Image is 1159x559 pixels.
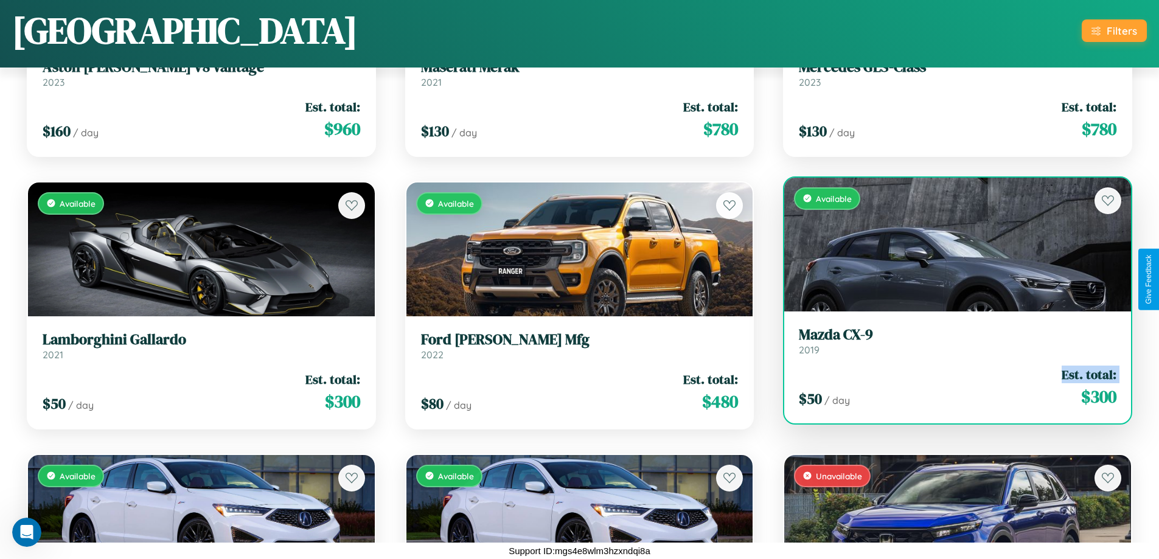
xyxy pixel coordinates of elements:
h3: Aston [PERSON_NAME] V8 Vantage [43,58,360,76]
h3: Ford [PERSON_NAME] Mfg [421,331,739,349]
span: $ 50 [43,394,66,414]
span: / day [446,399,472,411]
span: $ 160 [43,121,71,141]
h3: Mercedes GLS-Class [799,58,1116,76]
h3: Lamborghini Gallardo [43,331,360,349]
span: 2021 [421,76,442,88]
span: $ 780 [703,117,738,141]
p: Support ID: mgs4e8wlm3hzxndqi8a [509,543,650,559]
span: / day [68,399,94,411]
a: Ford [PERSON_NAME] Mfg2022 [421,331,739,361]
span: / day [829,127,855,139]
div: Filters [1107,24,1137,37]
iframe: Intercom live chat [12,518,41,547]
h3: Mazda CX-9 [799,326,1116,344]
a: Aston [PERSON_NAME] V8 Vantage2023 [43,58,360,88]
span: Unavailable [816,471,862,481]
span: / day [824,394,850,406]
span: 2019 [799,344,820,356]
span: $ 480 [702,389,738,414]
span: $ 80 [421,394,444,414]
span: Available [438,198,474,209]
span: $ 300 [1081,384,1116,409]
span: / day [451,127,477,139]
span: $ 50 [799,389,822,409]
span: Est. total: [1062,98,1116,116]
span: / day [73,127,99,139]
span: $ 960 [324,117,360,141]
a: Lamborghini Gallardo2021 [43,331,360,361]
span: $ 300 [325,389,360,414]
span: $ 130 [421,121,449,141]
span: 2021 [43,349,63,361]
span: Est. total: [683,98,738,116]
h1: [GEOGRAPHIC_DATA] [12,5,358,55]
span: Est. total: [1062,366,1116,383]
span: Available [60,198,96,209]
span: Est. total: [305,370,360,388]
button: Filters [1082,19,1147,42]
span: $ 780 [1082,117,1116,141]
span: Est. total: [683,370,738,388]
a: Maserati Merak2021 [421,58,739,88]
span: 2022 [421,349,444,361]
span: 2023 [799,76,821,88]
div: Give Feedback [1144,255,1153,304]
span: Available [438,471,474,481]
span: $ 130 [799,121,827,141]
span: Available [60,471,96,481]
a: Mercedes GLS-Class2023 [799,58,1116,88]
span: Est. total: [305,98,360,116]
a: Mazda CX-92019 [799,326,1116,356]
span: 2023 [43,76,64,88]
span: Available [816,193,852,204]
h3: Maserati Merak [421,58,739,76]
